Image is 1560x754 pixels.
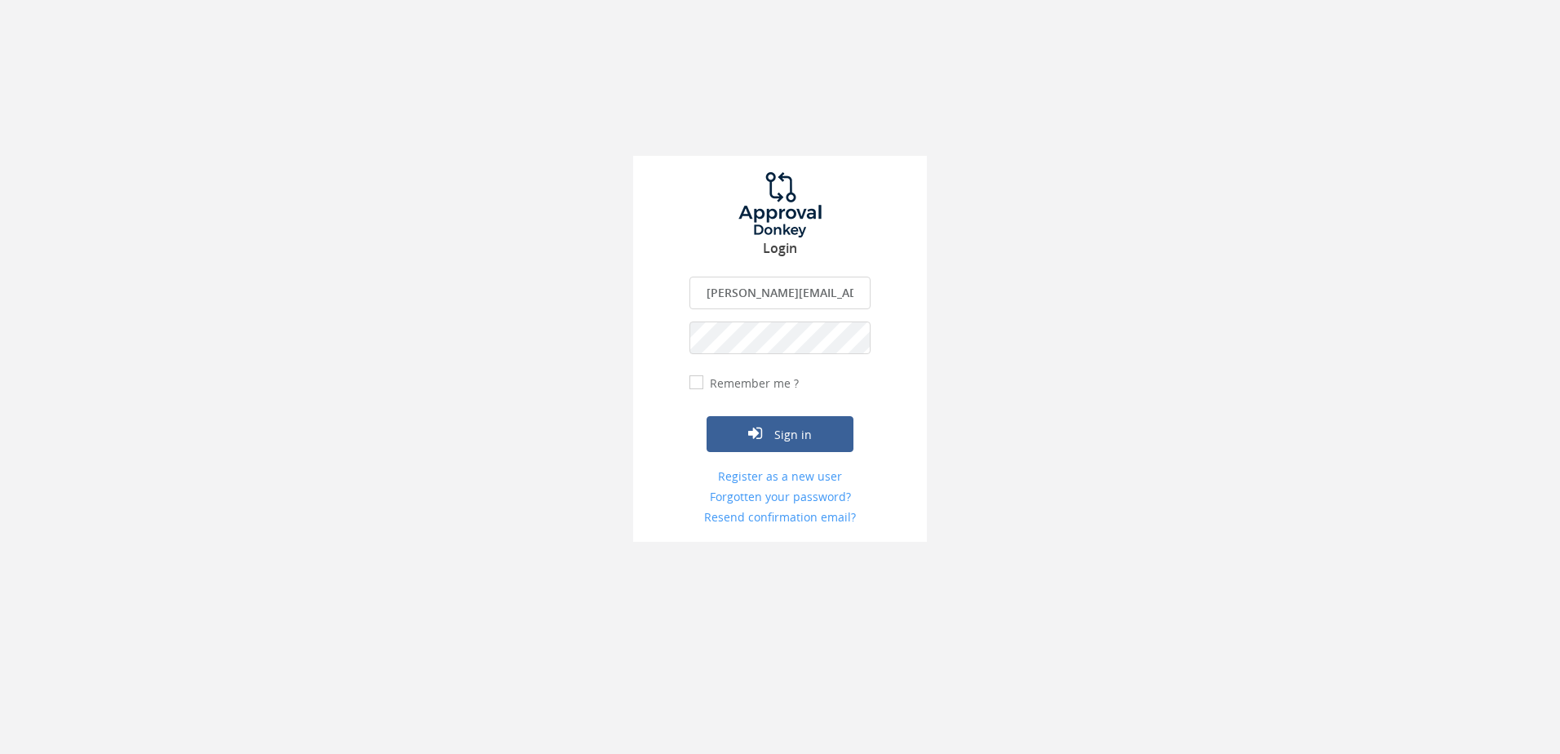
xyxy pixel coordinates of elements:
input: Enter your Email [689,277,871,309]
button: Sign in [707,416,853,452]
a: Forgotten your password? [689,489,871,505]
h3: Login [633,242,927,256]
a: Register as a new user [689,468,871,485]
img: logo.png [719,172,841,237]
label: Remember me ? [706,375,799,392]
a: Resend confirmation email? [689,509,871,526]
